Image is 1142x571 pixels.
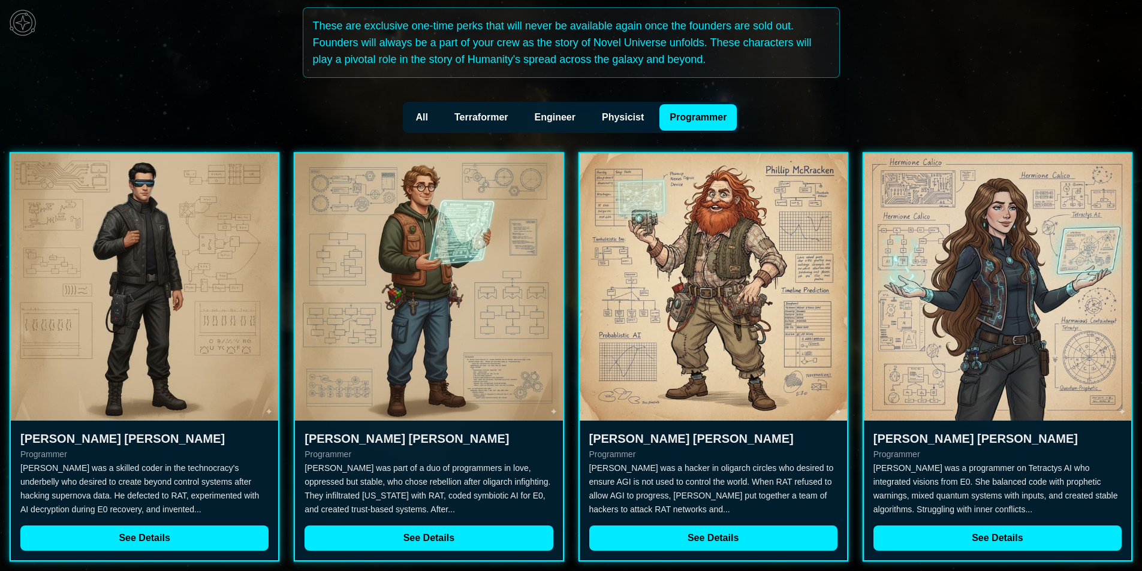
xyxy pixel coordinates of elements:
[305,430,553,447] h3: [PERSON_NAME] [PERSON_NAME]
[589,461,837,516] p: [PERSON_NAME] was a hacker in oligarch circles who desired to ensure AGI is not used to control t...
[11,153,278,421] img: Eric
[305,525,553,551] button: See Details
[589,449,636,459] span: Programmer
[20,449,67,459] span: Programmer
[580,153,847,421] img: Phillip
[589,430,837,447] h3: [PERSON_NAME] [PERSON_NAME]
[873,430,1122,447] h3: [PERSON_NAME] [PERSON_NAME]
[295,153,562,421] img: Timothy
[864,153,1131,421] img: Hermione
[524,104,586,131] button: Engineer
[20,461,269,516] p: [PERSON_NAME] was a skilled coder in the technocracy's underbelly who desired to create beyond co...
[20,525,269,551] button: See Details
[873,461,1122,516] p: [PERSON_NAME] was a programmer on Tetractys AI who integrated visions from E0. She balanced code ...
[444,104,519,131] button: Terraformer
[313,17,830,68] p: These are exclusive one-time perks that will never be available again once the founders are sold ...
[589,525,837,551] button: See Details
[873,449,920,459] span: Programmer
[305,449,351,459] span: Programmer
[873,525,1122,551] button: See Details
[305,461,553,516] p: [PERSON_NAME] was part of a duo of programmers in love, oppressed but stable, who chose rebellion...
[5,5,41,41] img: menu
[591,104,655,131] button: Physicist
[659,104,737,131] button: Programmer
[20,430,269,447] h3: [PERSON_NAME] [PERSON_NAME]
[405,104,439,131] button: All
